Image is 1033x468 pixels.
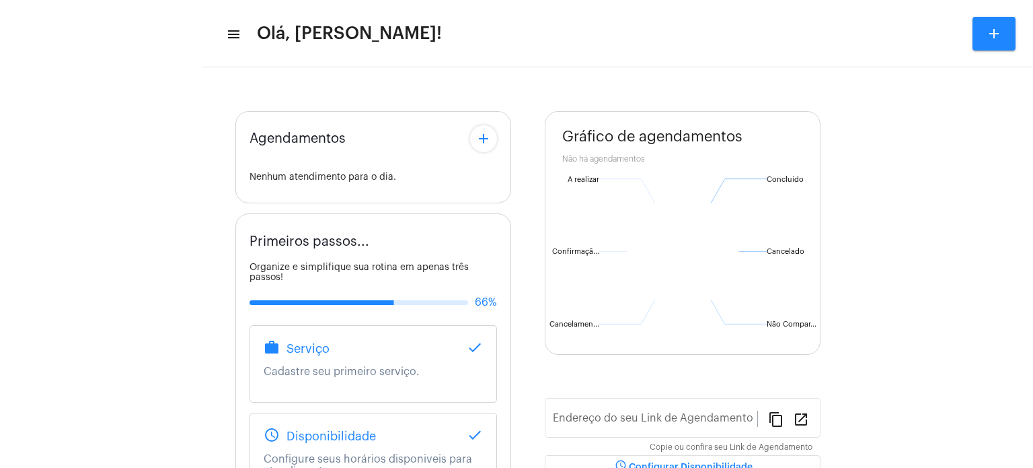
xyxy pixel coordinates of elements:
[553,415,757,427] input: Link
[549,321,599,328] text: Cancelamen...
[767,321,816,328] text: Não Compar...
[286,430,376,443] span: Disponibilidade
[467,339,483,356] mat-icon: done
[226,26,239,42] mat-icon: sidenav icon
[475,131,492,147] mat-icon: add
[475,296,497,308] span: 66%
[562,129,742,145] span: Gráfico de agendamentos
[467,427,483,443] mat-icon: done
[264,366,483,378] p: Cadastre seu primeiro serviço.
[552,248,599,256] text: Confirmaçã...
[257,23,442,44] span: Olá, [PERSON_NAME]!
[264,427,280,443] mat-icon: schedule
[986,26,1002,42] mat-icon: add
[767,176,804,183] text: Concluído
[650,443,812,453] mat-hint: Copie ou confira seu Link de Agendamento
[768,411,784,427] mat-icon: content_copy
[286,342,330,356] span: Serviço
[250,172,497,182] div: Nenhum atendimento para o dia.
[250,131,346,146] span: Agendamentos
[793,411,809,427] mat-icon: open_in_new
[264,339,280,356] mat-icon: work
[568,176,599,183] text: A realizar
[767,248,804,255] text: Cancelado
[250,263,469,282] span: Organize e simplifique sua rotina em apenas três passos!
[250,234,369,249] span: Primeiros passos...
